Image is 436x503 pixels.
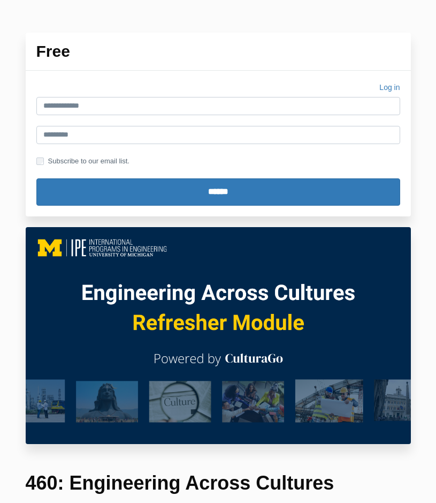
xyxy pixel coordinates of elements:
h1: Free [36,43,400,59]
input: Subscribe to our email list. [36,157,44,165]
label: Subscribe to our email list. [36,155,129,167]
h1: 460: Engineering Across Cultures [26,471,411,496]
img: c0f10fc-c575-6ff0-c716-7a6e5a06d1b5_EAC_460_Main_Image.png [26,227,411,444]
a: Log in [379,81,400,97]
